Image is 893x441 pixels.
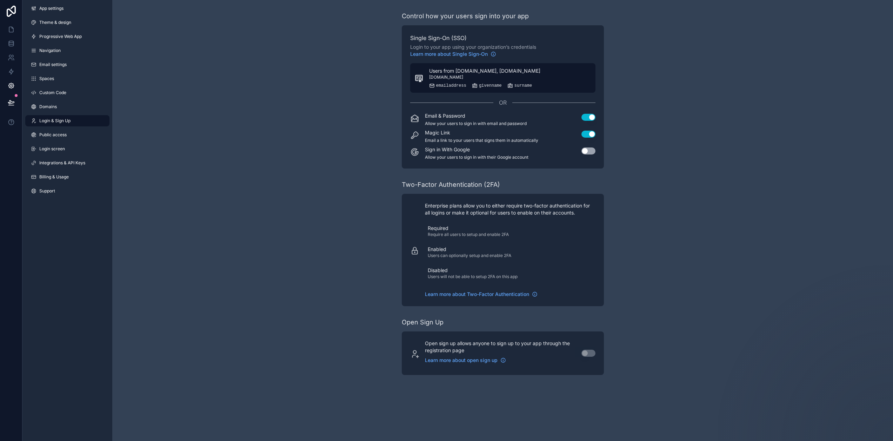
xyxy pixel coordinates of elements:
[410,34,595,42] span: Single Sign-On (SSO)
[402,317,444,327] div: Open Sign Up
[425,357,498,364] span: Learn more about open sign up
[428,274,518,279] p: Users will not be able to setup 2FA on this app
[25,73,109,84] a: Spaces
[472,83,502,88] div: givenname
[39,76,54,81] span: Spaces
[429,83,466,88] div: emailaddress
[25,17,109,28] a: Theme & design
[425,154,528,160] p: Allow your users to sign in with their Google account
[428,253,511,258] p: Users can optionally setup and enable 2FA
[402,180,500,190] div: Two-Factor Authentication (2FA)
[25,185,109,197] a: Support
[25,171,109,183] a: Billing & Usage
[507,83,532,88] div: surname
[428,246,511,253] p: Enabled
[25,115,109,126] a: Login & Sign Up
[410,51,496,58] a: Learn more about Single Sign-On
[425,138,538,143] p: Email a link to your users that signs them in automatically
[39,90,66,96] span: Custom Code
[39,118,71,124] span: Login & Sign Up
[39,146,65,152] span: Login screen
[425,129,538,136] p: Magic Link
[39,34,82,39] span: Progressive Web App
[428,232,509,237] p: Require all users to setup and enable 2FA
[410,51,488,58] span: Learn more about Single Sign-On
[39,20,71,25] span: Theme & design
[410,44,595,58] span: Login to your app using your organization’s credentials
[425,291,538,298] a: Learn more about Two-Factor Authentication
[429,67,540,74] span: Users from [DOMAIN_NAME], [DOMAIN_NAME]
[25,101,109,112] a: Domains
[429,74,463,80] span: [DOMAIN_NAME]
[39,132,67,138] span: Public access
[39,174,69,180] span: Billing & Usage
[425,112,527,119] p: Email & Password
[39,160,85,166] span: Integrations & API Keys
[499,98,507,107] span: OR
[25,129,109,140] a: Public access
[425,291,529,298] span: Learn more about Two-Factor Authentication
[39,188,55,194] span: Support
[428,267,518,274] p: Disabled
[410,63,595,93] button: Users from [DOMAIN_NAME], [DOMAIN_NAME][DOMAIN_NAME]emailaddressgivennamesurname
[425,146,528,153] p: Sign in With Google
[753,388,893,437] iframe: Intercom notifications message
[39,48,61,53] span: Navigation
[425,340,573,354] p: Open sign up allows anyone to sign up to your app through the registration page
[25,143,109,154] a: Login screen
[25,31,109,42] a: Progressive Web App
[25,59,109,70] a: Email settings
[25,87,109,98] a: Custom Code
[39,104,57,110] span: Domains
[39,6,64,11] span: App settings
[402,11,529,21] div: Control how your users sign into your app
[25,45,109,56] a: Navigation
[425,121,527,126] p: Allow your users to sign in with email and password
[25,3,109,14] a: App settings
[428,225,509,232] p: Required
[425,202,595,216] p: Enterprise plans allow you to either require two-factor authentication for all logins or make it ...
[425,357,506,364] a: Learn more about open sign up
[39,62,67,67] span: Email settings
[25,157,109,169] a: Integrations & API Keys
